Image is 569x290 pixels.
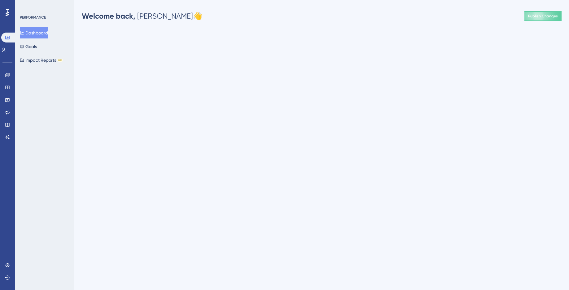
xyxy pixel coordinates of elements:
button: Goals [20,41,37,52]
div: [PERSON_NAME] 👋 [82,11,202,21]
button: Dashboard [20,27,48,38]
button: Impact ReportsBETA [20,55,63,66]
span: Welcome back, [82,11,135,20]
div: PERFORMANCE [20,15,46,20]
button: Publish Changes [524,11,562,21]
span: Publish Changes [528,14,558,19]
div: BETA [57,59,63,62]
